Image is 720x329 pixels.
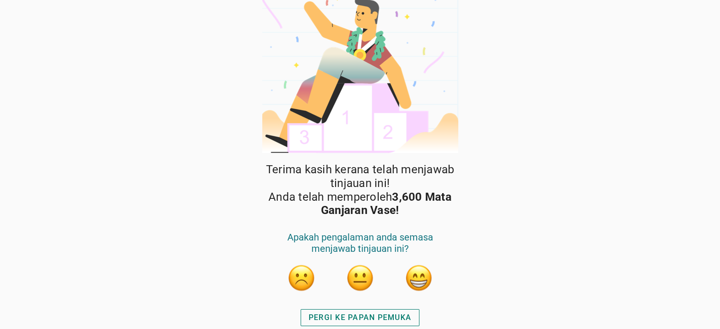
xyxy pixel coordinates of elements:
button: PERGI KE PAPAN PEMUKA [301,309,419,326]
span: Anda telah memperoleh [261,190,460,218]
div: PERGI KE PAPAN PEMUKA [309,312,411,323]
strong: 3,600 Mata Ganjaran Vase! [321,190,452,217]
div: Apakah pengalaman anda semasa menjawab tinjauan ini? [272,231,448,264]
span: Terima kasih kerana telah menjawab tinjauan ini! [261,163,460,190]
